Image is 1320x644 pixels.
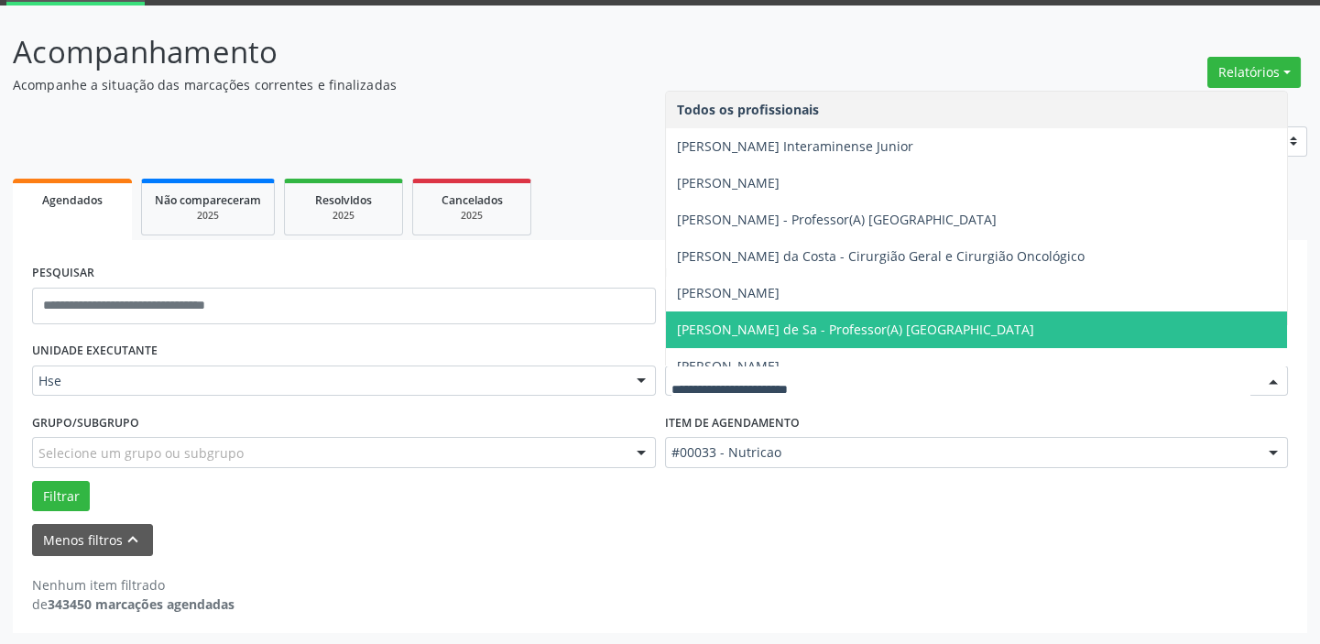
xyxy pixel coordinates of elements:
div: 2025 [155,209,261,223]
span: Todos os profissionais [677,101,819,118]
button: Filtrar [32,481,90,512]
span: [PERSON_NAME] de Sa - Professor(A) [GEOGRAPHIC_DATA] [677,321,1034,338]
span: [PERSON_NAME] [677,357,780,375]
label: Grupo/Subgrupo [32,409,139,437]
span: #00033 - Nutricao [671,443,1251,462]
div: 2025 [298,209,389,223]
span: Não compareceram [155,192,261,208]
div: Nenhum item filtrado [32,575,235,595]
label: PESQUISAR [32,259,94,288]
button: Menos filtroskeyboard_arrow_up [32,524,153,556]
span: [PERSON_NAME] Interaminense Junior [677,137,913,155]
span: [PERSON_NAME] - Professor(A) [GEOGRAPHIC_DATA] [677,211,997,228]
p: Acompanhe a situação das marcações correntes e finalizadas [13,75,919,94]
span: Resolvidos [315,192,372,208]
span: [PERSON_NAME] [677,284,780,301]
label: UNIDADE EXECUTANTE [32,337,158,366]
label: Item de agendamento [665,409,800,437]
div: de [32,595,235,614]
span: Selecione um grupo ou subgrupo [38,443,244,463]
span: Cancelados [442,192,503,208]
span: [PERSON_NAME] [677,174,780,191]
button: Relatórios [1207,57,1301,88]
p: Acompanhamento [13,29,919,75]
strong: 343450 marcações agendadas [48,595,235,613]
span: Hse [38,372,618,390]
i: keyboard_arrow_up [123,529,143,550]
span: [PERSON_NAME] da Costa - Cirurgião Geral e Cirurgião Oncológico [677,247,1085,265]
div: 2025 [426,209,518,223]
span: Agendados [42,192,103,208]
